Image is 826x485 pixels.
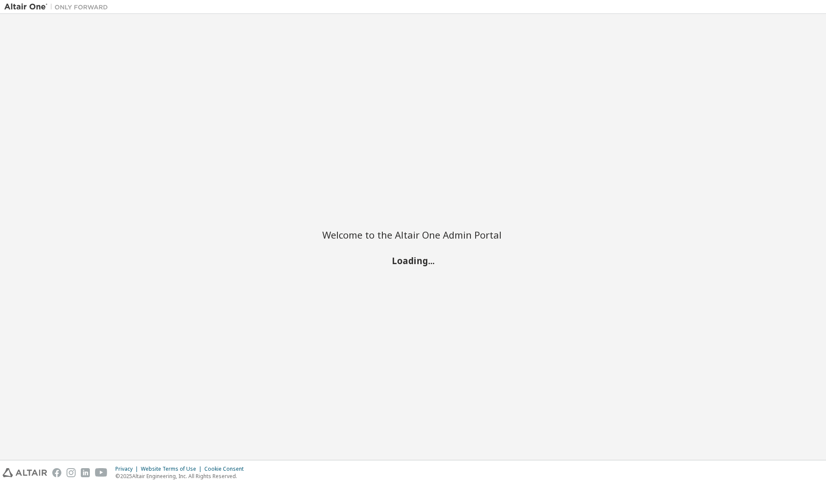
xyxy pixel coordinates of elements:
img: facebook.svg [52,468,61,477]
div: Cookie Consent [204,466,249,472]
img: altair_logo.svg [3,468,47,477]
p: © 2025 Altair Engineering, Inc. All Rights Reserved. [115,472,249,480]
img: linkedin.svg [81,468,90,477]
img: Altair One [4,3,112,11]
img: youtube.svg [95,468,108,477]
div: Privacy [115,466,141,472]
img: instagram.svg [67,468,76,477]
h2: Welcome to the Altair One Admin Portal [322,229,504,241]
div: Website Terms of Use [141,466,204,472]
h2: Loading... [322,255,504,266]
